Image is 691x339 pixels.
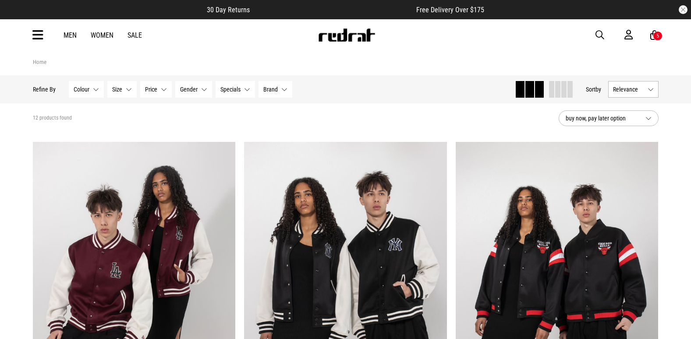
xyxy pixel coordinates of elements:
span: 12 products found [33,115,72,122]
p: Refine By [33,86,56,93]
button: Specials [216,81,255,98]
button: Size [107,81,137,98]
span: Size [112,86,122,93]
iframe: Customer reviews powered by Trustpilot [267,5,399,14]
img: Redrat logo [318,28,376,42]
span: by [595,86,601,93]
a: Men [64,31,77,39]
button: Colour [69,81,104,98]
button: Gender [175,81,212,98]
span: Free Delivery Over $175 [416,6,484,14]
span: Relevance [613,86,644,93]
span: Colour [74,86,89,93]
button: buy now, pay later option [559,110,659,126]
a: Sale [128,31,142,39]
button: Price [140,81,172,98]
span: 30 Day Returns [207,6,250,14]
button: Sortby [586,84,601,95]
a: Home [33,59,46,65]
span: Brand [263,86,278,93]
span: Specials [220,86,241,93]
a: 5 [650,31,659,40]
button: Brand [259,81,292,98]
span: Gender [180,86,198,93]
a: Women [91,31,113,39]
div: 5 [656,33,659,39]
span: Price [145,86,157,93]
button: Relevance [608,81,659,98]
span: buy now, pay later option [566,113,638,124]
